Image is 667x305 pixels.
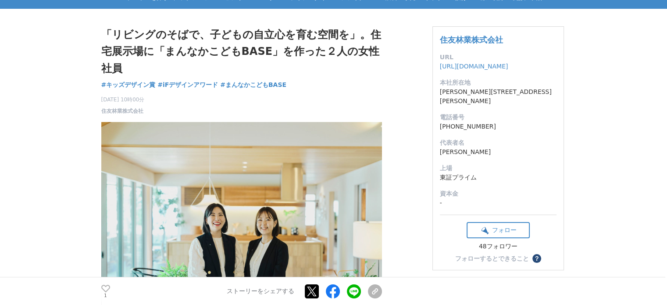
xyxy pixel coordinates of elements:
a: #キッズデザイン賞 [101,80,156,90]
p: ストーリーをシェアする [227,287,294,295]
dd: 東証プライム [440,173,556,182]
button: フォロー [467,222,530,238]
button: ？ [532,254,541,263]
a: 住友林業株式会社 [101,107,143,115]
dt: 上場 [440,164,556,173]
span: #iFデザインアワード [157,81,218,89]
dd: - [440,198,556,208]
dt: 本社所在地 [440,78,556,87]
span: #まんなかこどもBASE [220,81,286,89]
h1: 「リビングのそばで、子どもの自立心を育む空間を」。住宅展示場に「まんなかこどもBASE」を作った２人の女性社員 [101,26,382,77]
dt: URL [440,53,556,62]
dt: 電話番号 [440,113,556,122]
span: #キッズデザイン賞 [101,81,156,89]
dt: 代表者名 [440,138,556,147]
span: [DATE] 10時00分 [101,96,145,104]
a: #iFデザインアワード [157,80,218,90]
p: 1 [101,293,110,298]
a: #まんなかこどもBASE [220,80,286,90]
a: [URL][DOMAIN_NAME] [440,63,508,70]
dd: [PHONE_NUMBER] [440,122,556,131]
dd: [PERSON_NAME][STREET_ADDRESS][PERSON_NAME] [440,87,556,106]
dd: [PERSON_NAME] [440,147,556,157]
dt: 資本金 [440,189,556,198]
a: 住友林業株式会社 [440,35,503,44]
div: フォローするとできること [455,255,529,262]
span: ？ [534,255,540,262]
div: 48フォロワー [467,243,530,251]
